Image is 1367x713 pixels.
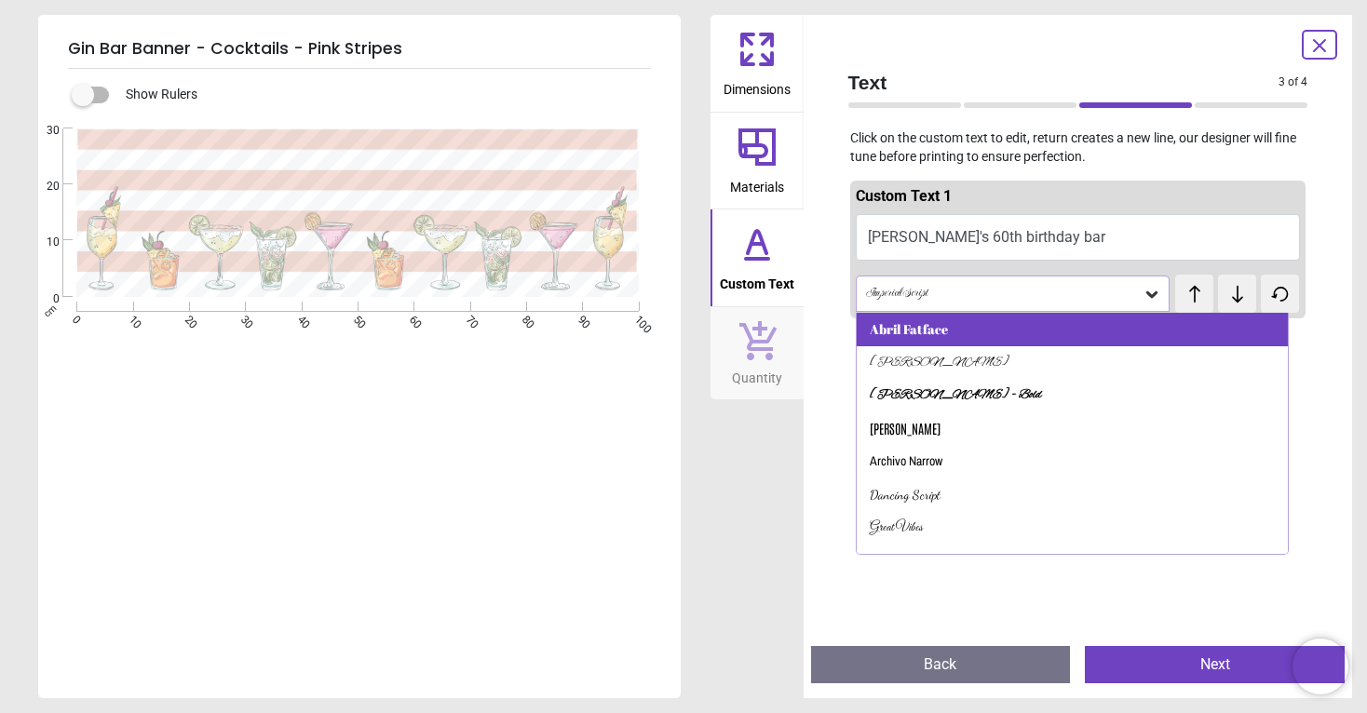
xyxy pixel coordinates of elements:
span: Materials [730,169,784,197]
span: 20 [24,179,60,195]
div: Abril Fatface [870,320,948,339]
div: Imperial Script [864,286,1144,302]
span: 0 [24,291,60,307]
div: [PERSON_NAME] [870,354,1009,372]
button: Dimensions [711,15,804,112]
span: Custom Text 1 [856,187,952,205]
div: [PERSON_NAME] - Bold [870,386,1042,405]
iframe: Brevo live chat [1293,639,1348,694]
button: Back [811,646,1071,683]
span: 10 [24,235,60,250]
button: Materials [711,113,804,209]
div: Great Vibes [870,519,923,538]
span: Quantity [732,360,782,388]
button: Next [1085,646,1345,683]
div: [GEOGRAPHIC_DATA] [870,552,1000,571]
button: [PERSON_NAME]'s 60th birthday bar [856,214,1301,261]
p: Click on the custom text to edit, return creates a new line, our designer will fine tune before p... [833,129,1323,166]
span: Custom Text [720,266,794,294]
button: Custom Text [711,209,804,306]
span: 30 [24,123,60,139]
span: Dimensions [724,72,791,100]
span: 3 of 4 [1279,74,1307,90]
button: Quantity [711,307,804,400]
div: [PERSON_NAME] [870,420,941,438]
div: Archivo Narrow [870,452,942,471]
div: Show Rulers [83,84,681,106]
h5: Gin Bar Banner - Cocktails - Pink Stripes [68,30,651,69]
div: Dancing Script [870,486,941,504]
span: Text [848,69,1279,96]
